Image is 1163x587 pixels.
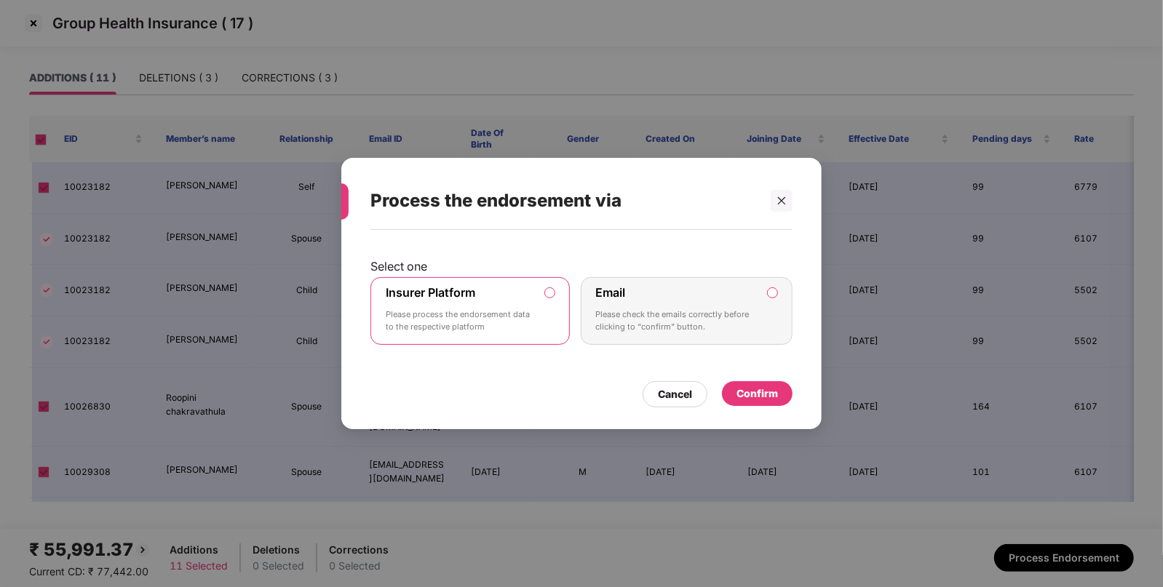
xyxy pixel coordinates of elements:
div: Cancel [658,386,692,402]
p: Please process the endorsement data to the respective platform [386,308,534,334]
p: Select one [370,259,793,273]
label: Email [596,285,626,300]
p: Please check the emails correctly before clicking to “confirm” button. [596,308,757,334]
span: close [777,195,787,205]
div: Process the endorsement via [370,172,758,229]
input: Insurer PlatformPlease process the endorsement data to the respective platform [545,288,555,298]
label: Insurer Platform [386,285,475,300]
input: EmailPlease check the emails correctly before clicking to “confirm” button. [768,288,777,298]
div: Confirm [737,386,778,402]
